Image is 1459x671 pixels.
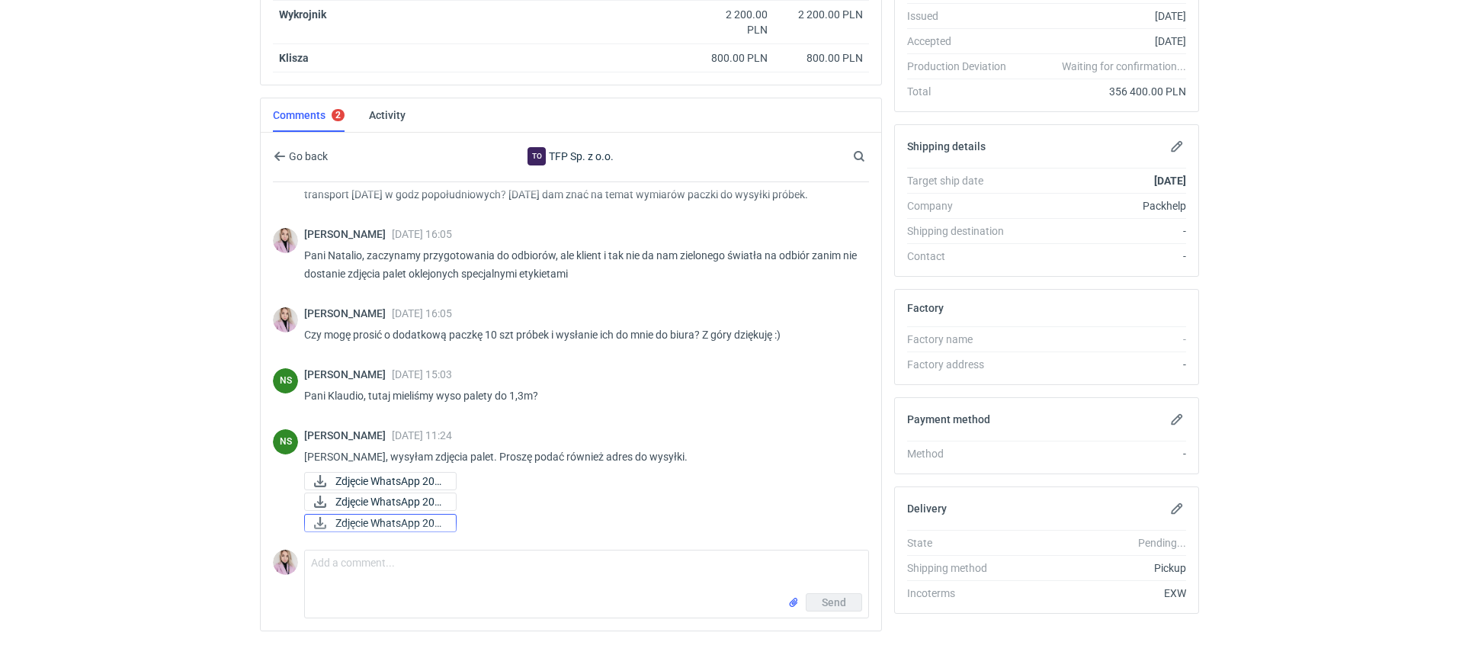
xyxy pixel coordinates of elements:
[279,8,326,21] strong: Wykrojnik
[304,472,457,490] div: Zdjęcie WhatsApp 2025-09-08 o 11.18.20_3b0d4626.jpg
[907,502,947,515] h2: Delivery
[907,446,1018,461] div: Method
[1018,223,1186,239] div: -
[907,560,1018,576] div: Shipping method
[392,429,452,441] span: [DATE] 11:24
[907,332,1018,347] div: Factory name
[1168,499,1186,518] button: Edit delivery details
[907,223,1018,239] div: Shipping destination
[1168,410,1186,429] button: Edit payment method
[304,514,457,532] div: Zdjęcie WhatsApp 2025-09-08 o 11.18.21_534d7508.jpg
[304,493,457,511] a: Zdjęcie WhatsApp 202...
[527,147,546,165] div: TFP Sp. z o.o.
[369,98,406,132] a: Activity
[273,147,329,165] button: Go back
[907,59,1018,74] div: Production Deviation
[1018,586,1186,601] div: EXW
[273,368,298,393] figcaption: NS
[273,429,298,454] figcaption: NS
[335,473,444,490] span: Zdjęcie WhatsApp 202...
[907,198,1018,213] div: Company
[907,173,1018,188] div: Target ship date
[704,50,768,66] div: 800.00 PLN
[304,514,457,532] a: Zdjęcie WhatsApp 202...
[907,535,1018,551] div: State
[704,7,768,37] div: 2 200.00 PLN
[273,98,345,132] a: Comments2
[304,368,392,380] span: [PERSON_NAME]
[780,50,863,66] div: 800.00 PLN
[780,7,863,22] div: 2 200.00 PLN
[1018,8,1186,24] div: [DATE]
[335,493,444,510] span: Zdjęcie WhatsApp 202...
[279,52,309,64] strong: Klisza
[1138,537,1186,549] em: Pending...
[304,167,857,204] p: [PERSON_NAME], produkcja idzie pełną parą ale pierwsze palety będą gotowe [DATE]. Czy może Pani z...
[1154,175,1186,187] strong: [DATE]
[304,326,857,344] p: Czy mogę prosić o dodatkową paczkę 10 szt próbek i wysłanie ich do mnie do biura? Z góry dziękuję :)
[1018,84,1186,99] div: 356 400.00 PLN
[304,307,392,319] span: [PERSON_NAME]
[304,448,857,466] p: [PERSON_NAME], wysyłam zdjęcia palet. Proszę podać również adres do wysyłki.
[1062,59,1186,74] em: Waiting for confirmation...
[806,593,862,612] button: Send
[304,387,857,405] p: Pani Klaudio, tutaj mieliśmy wyso palety do 1,3m?
[392,368,452,380] span: [DATE] 15:03
[1018,357,1186,372] div: -
[907,8,1018,24] div: Issued
[907,34,1018,49] div: Accepted
[907,84,1018,99] div: Total
[1018,446,1186,461] div: -
[446,147,696,165] div: TFP Sp. z o.o.
[286,151,328,162] span: Go back
[273,368,298,393] div: Natalia Stępak
[1018,332,1186,347] div: -
[907,357,1018,372] div: Factory address
[304,429,392,441] span: [PERSON_NAME]
[392,228,452,240] span: [DATE] 16:05
[273,307,298,332] img: Klaudia Wiśniewska
[273,228,298,253] img: Klaudia Wiśniewska
[304,228,392,240] span: [PERSON_NAME]
[335,110,341,120] div: 2
[907,302,944,314] h2: Factory
[850,147,899,165] input: Search
[822,597,846,608] span: Send
[527,147,546,165] figcaption: To
[1168,137,1186,156] button: Edit shipping details
[907,249,1018,264] div: Contact
[907,413,990,425] h2: Payment method
[273,550,298,575] img: Klaudia Wiśniewska
[1018,560,1186,576] div: Pickup
[304,246,857,283] p: Pani Natalio, zaczynamy przygotowania do odbiorów, ale klient i tak nie da nam zielonego światła ...
[335,515,444,531] span: Zdjęcie WhatsApp 202...
[907,140,986,152] h2: Shipping details
[304,493,457,511] div: Zdjęcie WhatsApp 2025-09-08 o 11.18.20_87ba2dac.jpg
[1018,34,1186,49] div: [DATE]
[392,307,452,319] span: [DATE] 16:05
[304,472,457,490] a: Zdjęcie WhatsApp 202...
[273,429,298,454] div: Natalia Stępak
[907,586,1018,601] div: Incoterms
[1018,249,1186,264] div: -
[1018,198,1186,213] div: Packhelp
